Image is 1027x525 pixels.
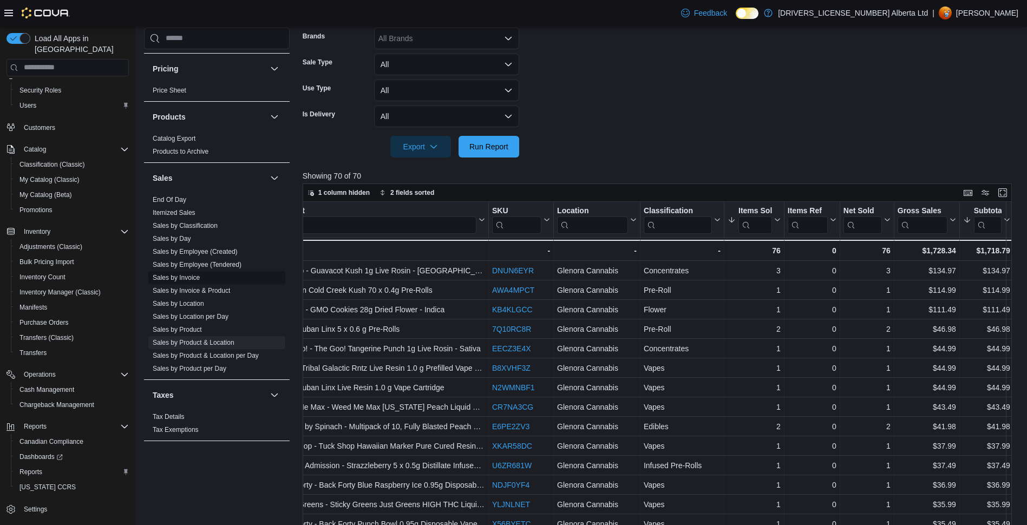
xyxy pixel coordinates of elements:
span: Adjustments (Classic) [15,240,129,253]
div: 0 [788,264,836,277]
div: Product [276,206,476,216]
div: Glenora Cannabis [557,381,637,394]
img: Cova [22,8,70,18]
a: Feedback [677,2,731,24]
span: Customers [24,123,55,132]
div: Glenora Cannabis [557,264,637,277]
a: Sales by Location per Day [153,312,228,320]
button: Products [153,111,266,122]
span: Purchase Orders [19,318,69,327]
span: Customers [19,121,129,134]
div: Gross Sales [898,206,947,216]
button: Inventory Count [11,270,133,285]
button: Export [390,136,451,157]
span: Inventory Count [19,273,66,281]
a: Bulk Pricing Import [15,255,79,268]
a: Catalog Export [153,134,195,142]
div: - [557,244,637,257]
span: Sales by Employee (Tendered) [153,260,241,268]
span: Security Roles [15,84,129,97]
span: Classification (Classic) [19,160,85,169]
div: 0 [788,381,836,394]
label: Is Delivery [303,110,335,119]
span: Chargeback Management [19,401,94,409]
div: 0 [788,244,836,257]
span: Reports [24,422,47,431]
button: Classification (Classic) [11,157,133,172]
span: Feedback [694,8,727,18]
div: 0 [788,303,836,316]
a: Sales by Employee (Created) [153,247,238,255]
div: Product [276,206,476,233]
span: Manifests [15,301,129,314]
div: 3 [728,264,781,277]
span: End Of Day [153,195,186,204]
div: Vapes [644,362,721,375]
span: Washington CCRS [15,481,129,494]
button: All [374,54,519,75]
button: My Catalog (Classic) [11,172,133,187]
div: Glenora Cannabis [557,342,637,355]
div: Items Ref [788,206,828,216]
span: My Catalog (Classic) [15,173,129,186]
div: Vapes [644,381,721,394]
div: Net Sold [843,206,882,233]
div: 2 [843,323,891,336]
a: End Of Day [153,195,186,203]
button: Sales [153,172,266,183]
a: Sales by Product & Location per Day [153,351,259,359]
span: My Catalog (Beta) [19,191,72,199]
button: Taxes [268,388,281,401]
a: N2WMNBF1 [492,383,535,392]
a: 7Q10RC8R [492,325,531,333]
span: Promotions [15,204,129,216]
button: All [374,106,519,127]
a: Sales by Product per Day [153,364,226,372]
a: EECZ3E4X [492,344,531,353]
span: Products to Archive [153,147,208,155]
span: Inventory [24,227,50,236]
a: Adjustments (Classic) [15,240,87,253]
a: Security Roles [15,84,66,97]
div: Classification [644,206,712,216]
a: Transfers (Classic) [15,331,78,344]
span: Transfers (Classic) [19,333,74,342]
button: Product [276,206,485,233]
div: $46.98 [963,323,1010,336]
button: Location [557,206,637,233]
button: Pricing [153,63,266,74]
div: $46.98 [898,323,956,336]
div: 1 [843,401,891,414]
div: Tribal Cuban Linx 5 x 0.6 g Pre-Rolls [276,323,485,336]
span: Manifests [19,303,47,312]
button: Security Roles [11,83,133,98]
div: $134.97 [963,264,1010,277]
div: Glenora Cannabis [557,303,637,316]
div: $44.99 [963,381,1010,394]
div: $111.49 [963,303,1010,316]
div: 1 [843,284,891,297]
button: Catalog [2,142,133,157]
div: Subtotal [974,206,1002,216]
div: Totals [276,244,485,257]
div: 76 [843,244,891,257]
span: Cash Management [19,385,74,394]
span: Canadian Compliance [19,437,83,446]
p: [PERSON_NAME] [956,6,1018,19]
a: B8XVHF3Z [492,364,531,372]
div: $1,728.34 [898,244,956,257]
div: $44.99 [963,362,1010,375]
div: 1 [843,362,891,375]
div: $44.99 [963,342,1010,355]
a: Cash Management [15,383,79,396]
button: Run Report [459,136,519,157]
div: 1 [728,401,781,414]
a: AWA4MPCT [492,286,534,294]
a: Tax Details [153,412,185,420]
span: Chargeback Management [15,398,129,411]
span: Sales by Product & Location per Day [153,351,259,359]
div: 0 [788,284,836,297]
div: Pre-Roll [644,323,721,336]
span: Itemized Sales [153,208,195,216]
div: Chris Zimmerman [939,6,952,19]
